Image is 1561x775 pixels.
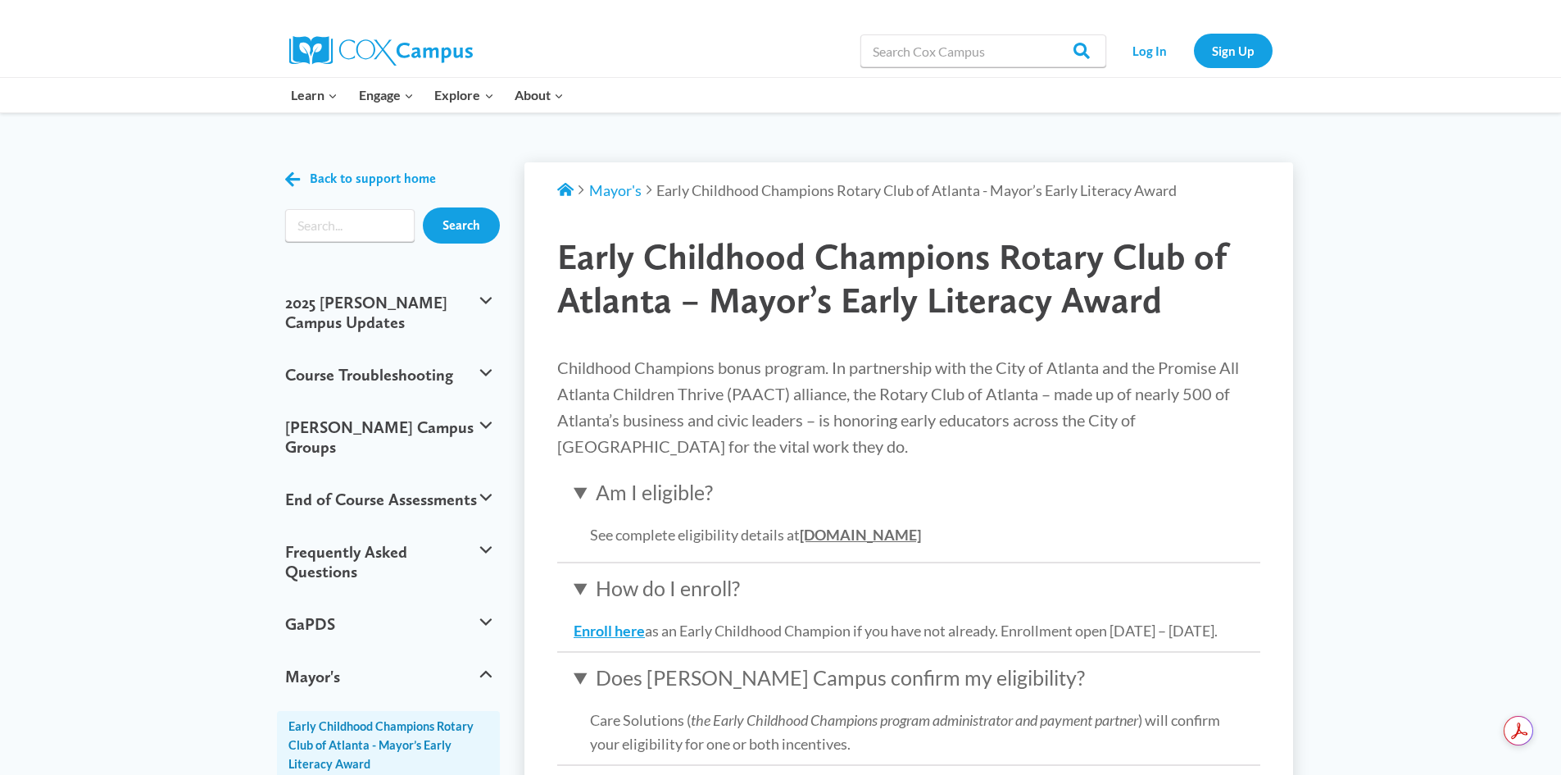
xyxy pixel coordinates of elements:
[423,207,500,244] input: Search
[574,619,1244,643] p: as an Early Childhood Champion if you have not already. Enrollment open [DATE] – [DATE].
[277,276,501,349] button: 2025 [PERSON_NAME] Campus Updates
[1114,34,1186,67] a: Log In
[285,209,415,242] input: Search input
[310,171,436,186] span: Back to support home
[1114,34,1273,67] nav: Secondary Navigation
[285,167,436,191] a: Back to support home
[277,473,501,526] button: End of Course Assessments
[557,235,1227,321] span: Early Childhood Champions Rotary Club of Atlanta – Mayor’s Early Literacy Award
[557,181,574,199] a: Support Home
[289,36,473,66] img: Cox Campus
[515,84,564,106] span: About
[800,526,921,544] a: [DOMAIN_NAME]
[277,349,501,401] button: Course Troubleshooting
[277,526,501,598] button: Frequently Asked Questions
[574,476,1244,508] summary: Am I eligible?
[277,598,501,650] button: GaPDS
[574,661,1244,694] summary: Does [PERSON_NAME] Campus confirm my eligibility?
[285,209,415,242] form: Search form
[277,650,501,703] button: Mayor's
[589,181,642,199] a: Mayor's
[691,711,1138,729] em: the Early Childhood Champions program administrator and payment partner
[656,181,1177,199] span: Early Childhood Champions Rotary Club of Atlanta - Mayor’s Early Literacy Award
[574,622,645,640] a: Enroll here
[277,401,501,473] button: [PERSON_NAME] Campus Groups
[434,84,493,106] span: Explore
[557,354,1260,459] p: Childhood Champions bonus program. In partnership with the City of Atlanta and the Promise All At...
[574,709,1244,756] p: Care Solutions ( ) will confirm your eligibility for one or both incentives.
[860,34,1106,67] input: Search Cox Campus
[359,84,414,106] span: Engage
[574,572,1244,604] summary: How do I enroll?
[1194,34,1273,67] a: Sign Up
[291,84,338,106] span: Learn
[574,523,1244,547] p: See complete eligibility details at
[281,78,574,112] nav: Primary Navigation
